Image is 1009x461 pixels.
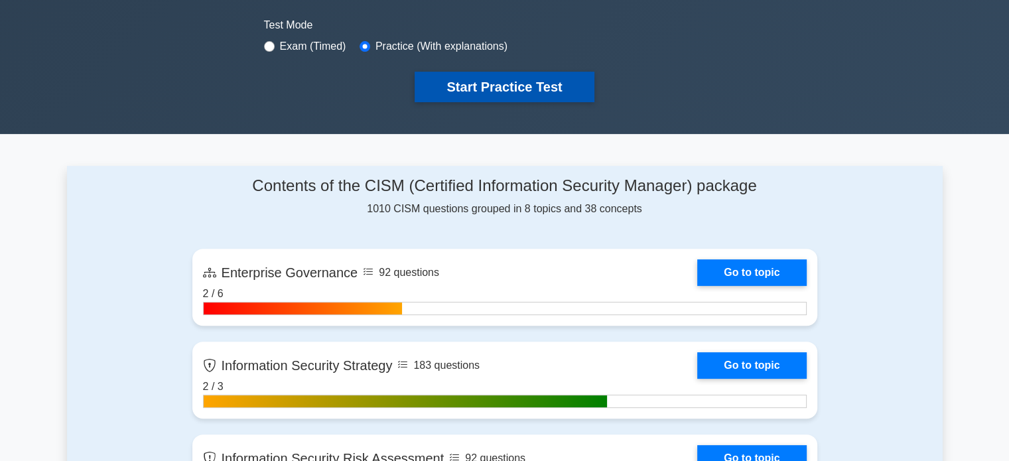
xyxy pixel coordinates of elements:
label: Practice (With explanations) [375,38,507,54]
button: Start Practice Test [415,72,594,102]
h4: Contents of the CISM (Certified Information Security Manager) package [192,176,817,196]
a: Go to topic [697,259,806,286]
div: 1010 CISM questions grouped in 8 topics and 38 concepts [192,176,817,217]
label: Exam (Timed) [280,38,346,54]
a: Go to topic [697,352,806,379]
label: Test Mode [264,17,746,33]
